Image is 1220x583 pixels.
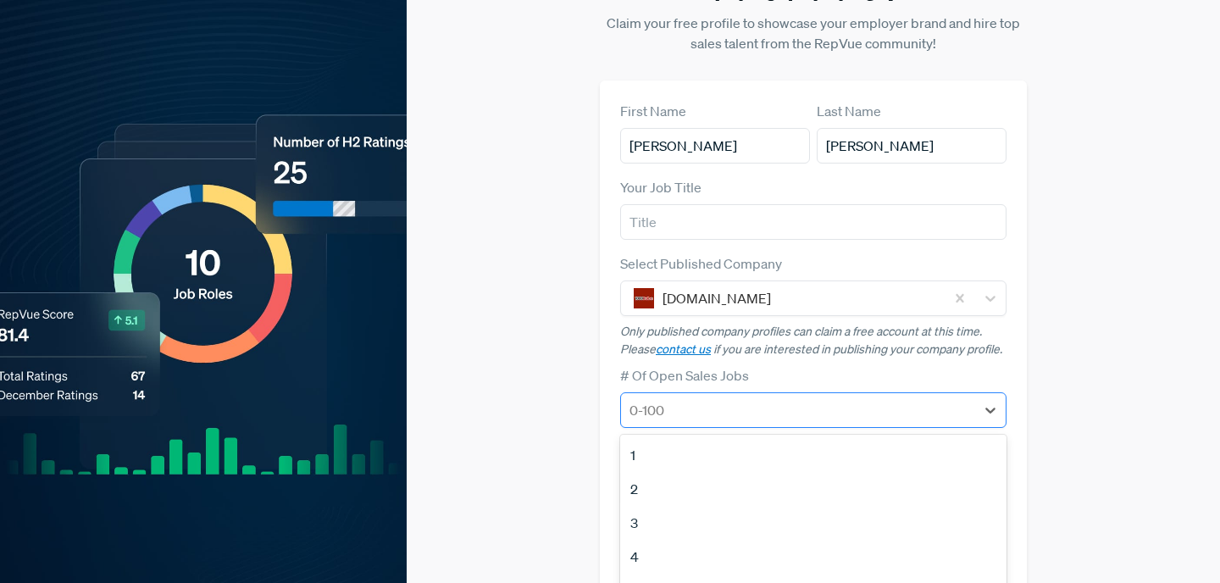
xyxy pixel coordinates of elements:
[620,253,782,274] label: Select Published Company
[656,341,711,357] a: contact us
[620,204,1006,240] input: Title
[620,506,1006,540] div: 3
[634,288,654,308] img: 1000Bulbs.com
[600,13,1027,53] p: Claim your free profile to showcase your employer brand and hire top sales talent from the RepVue...
[620,438,1006,472] div: 1
[620,540,1006,574] div: 4
[620,101,686,121] label: First Name
[620,472,1006,506] div: 2
[620,323,1006,358] p: Only published company profiles can claim a free account at this time. Please if you are interest...
[817,101,881,121] label: Last Name
[817,128,1006,164] input: Last Name
[620,365,749,386] label: # Of Open Sales Jobs
[620,177,701,197] label: Your Job Title
[620,128,810,164] input: First Name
